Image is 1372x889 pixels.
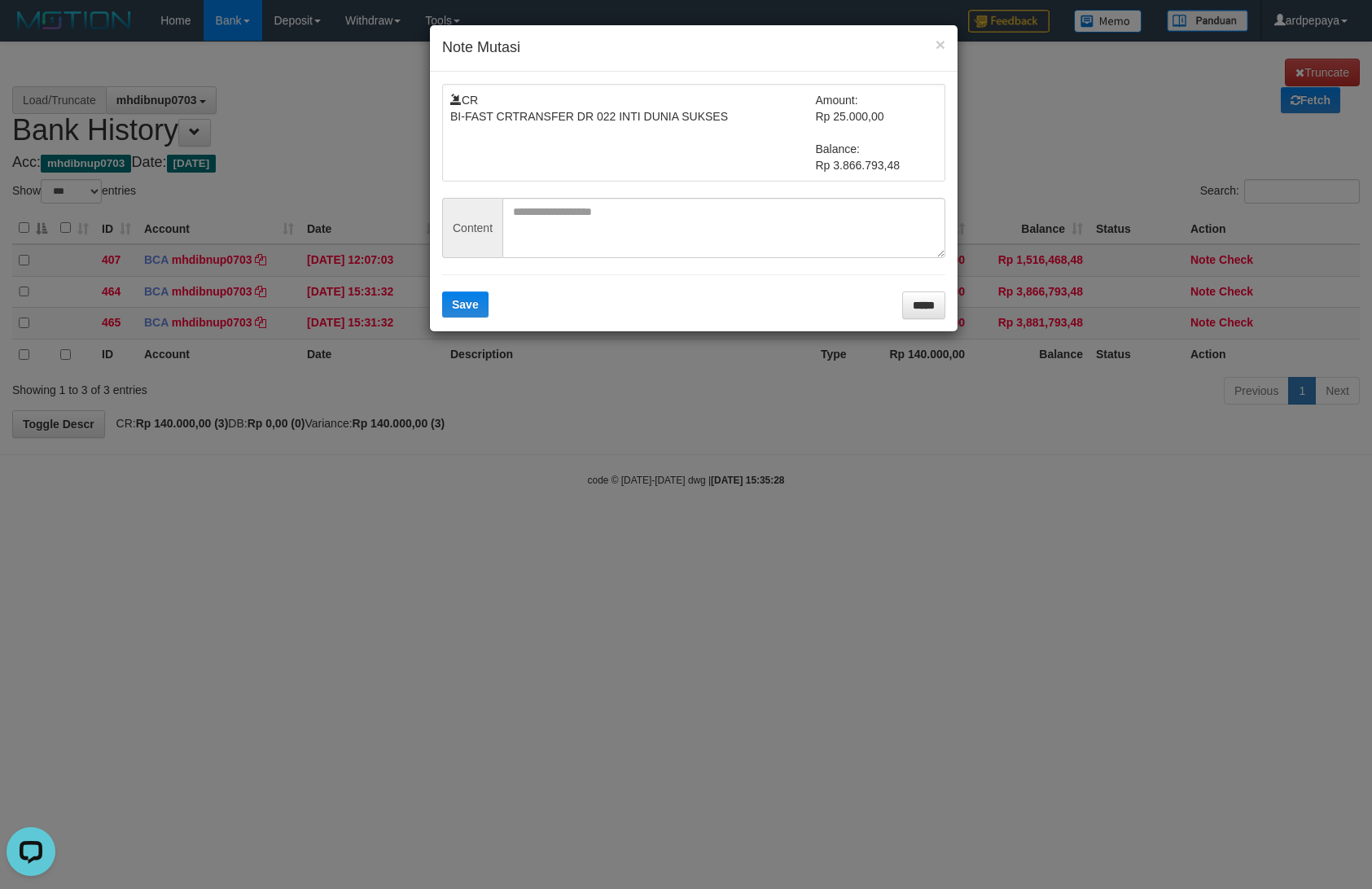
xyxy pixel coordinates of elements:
h4: Note Mutasi [442,37,945,59]
span: Save [452,298,479,311]
span: Content [442,198,502,258]
td: Amount: Rp 25.000,00 Balance: Rp 3.866.793,48 [816,92,938,173]
td: CR BI-FAST CRTRANSFER DR 022 INTI DUNIA SUKSES [450,92,816,173]
button: Open LiveChat chat widget [7,7,55,55]
button: × [936,36,945,53]
button: Save [442,291,489,317]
